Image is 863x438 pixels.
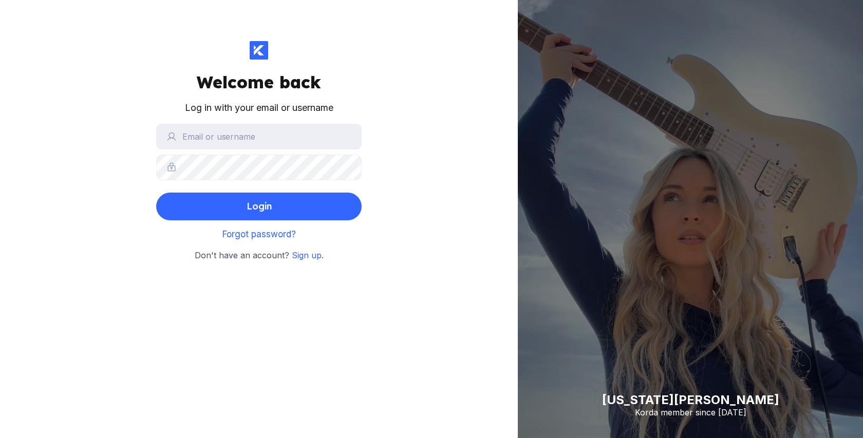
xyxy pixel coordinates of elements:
div: Log in with your email or username [185,101,333,116]
div: [US_STATE][PERSON_NAME] [602,392,779,407]
div: Korda member since [DATE] [602,407,779,417]
div: Welcome back [197,72,321,92]
a: Forgot password? [222,229,296,239]
button: Login [156,193,362,220]
input: Email or username [156,124,362,149]
div: Login [247,196,272,217]
small: Don't have an account? . [195,249,324,262]
a: Sign up [292,250,322,260]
